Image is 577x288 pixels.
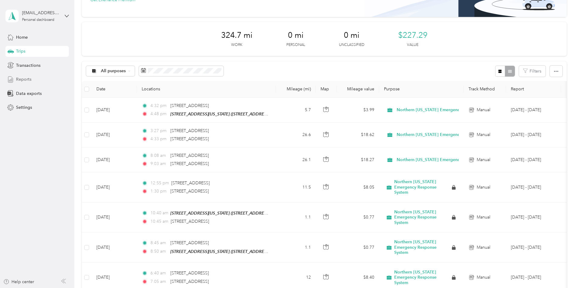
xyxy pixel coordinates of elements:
[506,81,561,98] th: Report
[92,81,137,98] th: Date
[137,81,276,98] th: Locations
[337,147,379,172] td: $18.27
[16,76,31,83] span: Reports
[337,123,379,147] td: $18.62
[276,81,316,98] th: Mileage (mi)
[394,270,451,286] span: Northern [US_STATE] Emergency Response System
[506,172,561,202] td: Sep 6 - 19, 2025
[286,42,305,48] p: Personal
[337,98,379,123] td: $3.99
[150,188,168,195] span: 1:30 pm
[407,42,418,48] p: Value
[394,239,451,255] span: Northern [US_STATE] Emergency Response System
[150,270,168,277] span: 6:40 am
[150,102,168,109] span: 4:32 pm
[170,249,292,254] span: [STREET_ADDRESS][US_STATE] ([STREET_ADDRESS][US_STATE])
[171,180,210,186] span: [STREET_ADDRESS]
[506,202,561,233] td: Sep 6 - 19, 2025
[16,90,42,97] span: Data exports
[3,279,34,285] button: Help center
[101,69,126,73] span: All purposes
[506,123,561,147] td: Sep 20 - Oct 3, 2025
[22,18,54,22] div: Personal dashboard
[170,153,209,158] span: [STREET_ADDRESS]
[170,103,209,108] span: [STREET_ADDRESS]
[397,107,497,113] span: Northern [US_STATE] Emergency Response System
[92,202,137,233] td: [DATE]
[337,202,379,233] td: $0.77
[398,31,427,40] span: $227.29
[170,161,209,166] span: [STREET_ADDRESS]
[477,184,490,191] span: Manual
[276,147,316,172] td: 26.1
[339,42,364,48] p: Unclassified
[150,240,168,246] span: 8:45 am
[150,128,168,134] span: 3:27 pm
[477,157,490,163] span: Manual
[506,98,561,123] td: Sep 20 - Oct 3, 2025
[92,123,137,147] td: [DATE]
[397,157,497,163] span: Northern [US_STATE] Emergency Response System
[276,232,316,263] td: 1.1
[92,232,137,263] td: [DATE]
[337,81,379,98] th: Mileage value
[16,104,32,111] span: Settings
[506,147,561,172] td: Sep 20 - Oct 3, 2025
[276,98,316,123] td: 5.7
[150,160,168,167] span: 9:03 am
[337,232,379,263] td: $0.77
[150,248,168,255] span: 8:50 am
[150,152,168,159] span: 8:08 am
[16,34,28,40] span: Home
[150,278,168,285] span: 7:05 am
[22,10,60,16] div: [EMAIL_ADDRESS][PERSON_NAME][DOMAIN_NAME]
[394,179,451,195] span: Northern [US_STATE] Emergency Response System
[170,279,209,284] span: [STREET_ADDRESS]
[170,128,209,133] span: [STREET_ADDRESS]
[337,172,379,202] td: $8.05
[477,274,490,281] span: Manual
[170,211,292,216] span: [STREET_ADDRESS][US_STATE] ([STREET_ADDRESS][US_STATE])
[477,107,490,113] span: Manual
[477,131,490,138] span: Manual
[170,240,209,245] span: [STREET_ADDRESS]
[464,81,506,98] th: Track Method
[170,189,209,194] span: [STREET_ADDRESS]
[16,48,25,54] span: Trips
[150,210,168,216] span: 10:40 am
[171,219,209,224] span: [STREET_ADDRESS]
[397,131,497,138] span: Northern [US_STATE] Emergency Response System
[506,232,561,263] td: Sep 6 - 19, 2025
[170,270,209,276] span: [STREET_ADDRESS]
[276,172,316,202] td: 11.5
[170,112,292,117] span: [STREET_ADDRESS][US_STATE] ([STREET_ADDRESS][US_STATE])
[379,81,464,98] th: Purpose
[276,123,316,147] td: 26.6
[344,31,359,40] span: 0 mi
[92,172,137,202] td: [DATE]
[150,180,169,186] span: 12:55 pm
[288,31,304,40] span: 0 mi
[170,136,209,141] span: [STREET_ADDRESS]
[543,254,577,288] iframe: Everlance-gr Chat Button Frame
[276,202,316,233] td: 1.1
[316,81,337,98] th: Map
[394,209,451,225] span: Northern [US_STATE] Emergency Response System
[150,136,168,142] span: 4:33 pm
[16,62,40,69] span: Transactions
[519,66,546,77] button: Filters
[231,42,242,48] p: Work
[221,31,253,40] span: 324.7 mi
[477,244,490,251] span: Manual
[92,147,137,172] td: [DATE]
[477,214,490,221] span: Manual
[92,98,137,123] td: [DATE]
[150,218,168,225] span: 10:45 am
[150,111,168,117] span: 4:48 pm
